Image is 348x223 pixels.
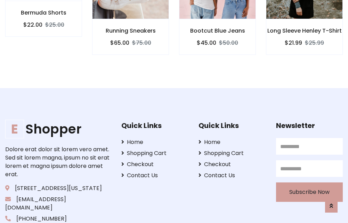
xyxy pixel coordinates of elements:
a: Checkout [199,160,265,169]
button: Subscribe Now [276,182,343,202]
h5: Quick Links [199,121,265,130]
a: Contact Us [121,171,188,180]
del: $25.00 [45,21,64,29]
p: Dolore erat dolor sit lorem vero amet. Sed sit lorem magna, ipsum no sit erat lorem et magna ipsu... [5,145,111,179]
h6: Bootcut Blue Jeans [179,27,256,34]
p: [STREET_ADDRESS][US_STATE] [5,184,111,192]
h5: Quick Links [121,121,188,130]
h6: $45.00 [197,40,216,46]
span: E [5,120,24,138]
h6: $65.00 [110,40,129,46]
p: [EMAIL_ADDRESS][DOMAIN_NAME] [5,195,111,212]
a: Checkout [121,160,188,169]
a: Home [121,138,188,146]
h6: $21.99 [285,40,302,46]
del: $25.99 [305,39,324,47]
h6: Long Sleeve Henley T-Shirt [266,27,342,34]
del: $50.00 [219,39,238,47]
a: EShopper [5,121,111,137]
a: Home [199,138,265,146]
p: [PHONE_NUMBER] [5,215,111,223]
a: Contact Us [199,171,265,180]
h1: Shopper [5,121,111,137]
h6: Running Sneakers [92,27,169,34]
h5: Newsletter [276,121,343,130]
a: Shopping Cart [199,149,265,157]
del: $75.00 [132,39,151,47]
h6: $22.00 [23,22,42,28]
h6: Bermuda Shorts [6,9,82,16]
a: Shopping Cart [121,149,188,157]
